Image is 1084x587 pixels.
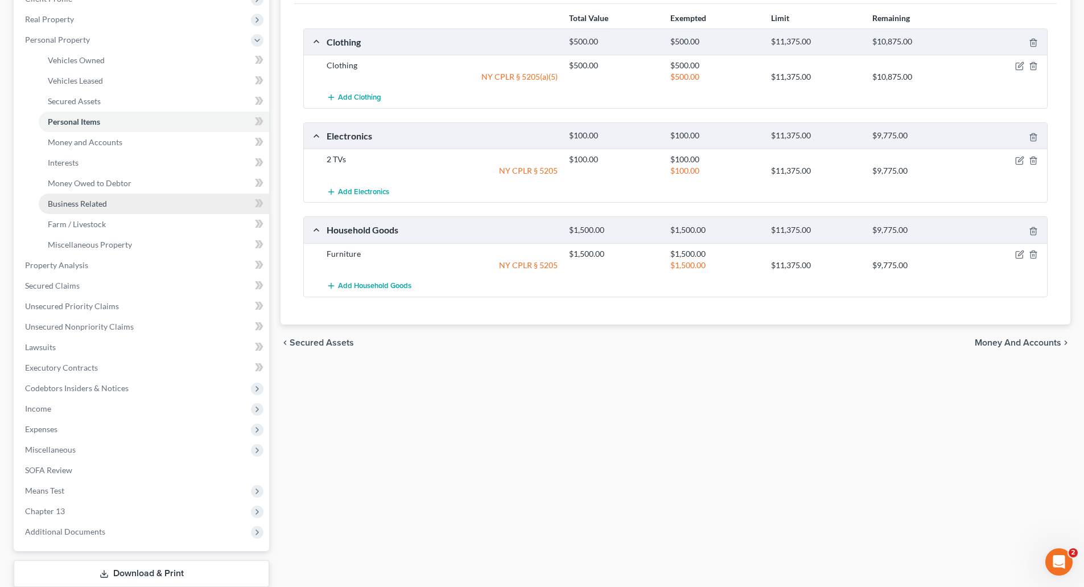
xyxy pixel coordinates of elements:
i: chevron_left [281,338,290,347]
div: $500.00 [665,60,765,71]
button: chevron_left Secured Assets [281,338,354,347]
span: Chapter 13 [25,506,65,516]
span: Secured Claims [25,281,80,290]
div: 2 TVs [321,154,563,165]
div: $100.00 [563,130,664,141]
a: Secured Assets [39,91,269,112]
span: Codebtors Insiders & Notices [25,383,129,393]
div: $1,500.00 [563,225,664,236]
a: Secured Claims [16,276,269,296]
span: Means Test [25,486,64,495]
div: $10,875.00 [867,36,967,47]
div: Electronics [321,130,563,142]
a: Money and Accounts [39,132,269,153]
a: Vehicles Owned [39,50,269,71]
div: NY CPLR § 5205(a)(5) [321,71,563,83]
span: Secured Assets [48,96,101,106]
button: Money and Accounts chevron_right [975,338,1070,347]
div: $11,375.00 [765,225,866,236]
span: Secured Assets [290,338,354,347]
div: NY CPLR § 5205 [321,260,563,271]
a: Personal Items [39,112,269,132]
span: Money and Accounts [975,338,1061,347]
a: Unsecured Priority Claims [16,296,269,317]
span: Money and Accounts [48,137,122,147]
div: $9,775.00 [867,225,967,236]
a: Money Owed to Debtor [39,173,269,194]
div: $1,500.00 [665,260,765,271]
span: Expenses [25,424,57,434]
div: $1,500.00 [665,225,765,236]
strong: Limit [771,13,789,23]
span: Add Electronics [338,187,389,196]
span: Add Clothing [338,93,381,102]
span: Add Household Goods [338,281,411,290]
button: Add Electronics [327,181,389,202]
div: $1,500.00 [665,248,765,260]
a: Vehicles Leased [39,71,269,91]
div: $100.00 [665,154,765,165]
i: chevron_right [1061,338,1070,347]
div: $11,375.00 [765,36,866,47]
div: $11,375.00 [765,71,866,83]
div: $500.00 [665,36,765,47]
a: Business Related [39,194,269,214]
strong: Remaining [872,13,910,23]
a: Download & Print [14,560,269,587]
div: $10,875.00 [867,71,967,83]
div: Clothing [321,36,563,48]
div: $500.00 [563,60,664,71]
div: Clothing [321,60,563,71]
div: $9,775.00 [867,165,967,176]
a: Farm / Livestock [39,214,269,235]
span: Vehicles Owned [48,55,105,65]
span: Lawsuits [25,342,56,352]
a: Executory Contracts [16,358,269,378]
a: Property Analysis [16,255,269,276]
span: Unsecured Priority Claims [25,301,119,311]
a: Lawsuits [16,337,269,358]
span: Interests [48,158,79,167]
div: $11,375.00 [765,260,866,271]
div: $100.00 [665,165,765,176]
div: $100.00 [563,154,664,165]
span: Farm / Livestock [48,219,106,229]
span: Additional Documents [25,527,105,536]
span: Executory Contracts [25,363,98,372]
strong: Total Value [569,13,608,23]
span: Vehicles Leased [48,76,103,85]
a: Miscellaneous Property [39,235,269,255]
div: $9,775.00 [867,260,967,271]
span: Business Related [48,199,107,208]
div: $500.00 [665,71,765,83]
button: Add Clothing [327,87,381,108]
div: Furniture [321,248,563,260]
div: $500.00 [563,36,664,47]
span: Property Analysis [25,260,88,270]
div: $1,500.00 [563,248,664,260]
span: 2 [1069,548,1078,557]
span: Personal Items [48,117,100,126]
div: $11,375.00 [765,130,866,141]
div: $100.00 [665,130,765,141]
span: Unsecured Nonpriority Claims [25,322,134,331]
span: Miscellaneous [25,445,76,454]
span: Money Owed to Debtor [48,178,131,188]
iframe: Intercom live chat [1045,548,1073,576]
div: $9,775.00 [867,130,967,141]
a: SOFA Review [16,460,269,481]
div: Household Goods [321,224,563,236]
strong: Exempted [670,13,706,23]
div: NY CPLR § 5205 [321,165,563,176]
a: Unsecured Nonpriority Claims [16,317,269,337]
span: Income [25,404,51,413]
span: Real Property [25,14,74,24]
span: Miscellaneous Property [48,240,132,249]
span: SOFA Review [25,465,72,475]
button: Add Household Goods [327,276,411,297]
span: Personal Property [25,35,90,44]
div: $11,375.00 [765,165,866,176]
a: Interests [39,153,269,173]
